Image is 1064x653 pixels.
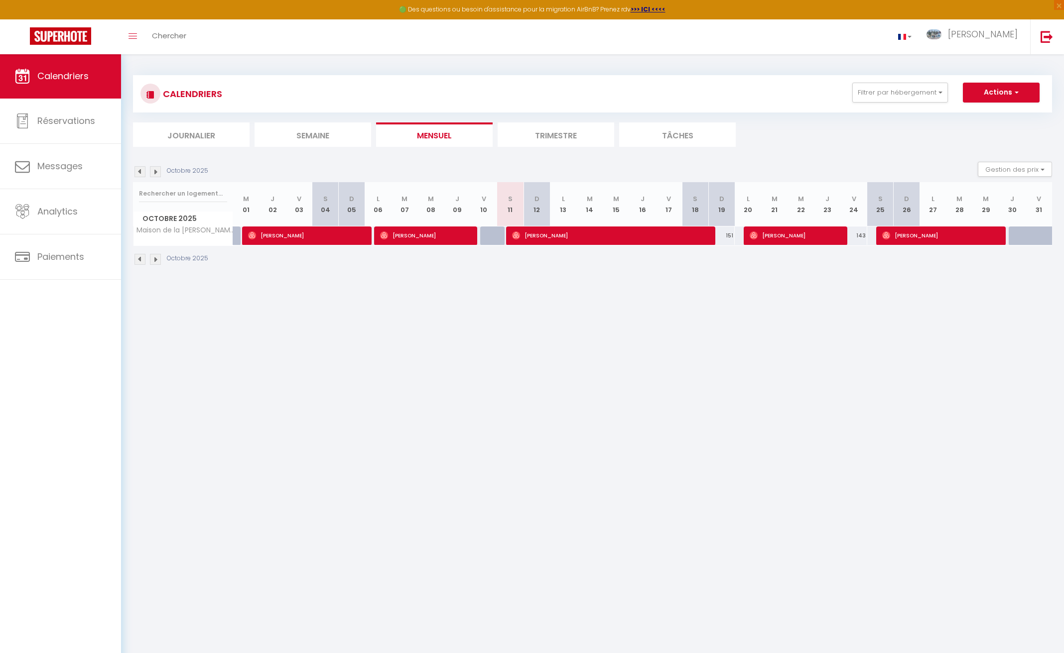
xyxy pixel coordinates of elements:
[735,182,761,226] th: 20
[339,182,365,226] th: 05
[30,27,91,45] img: Super Booking
[708,182,735,226] th: 19
[719,194,724,204] abbr: D
[1041,30,1053,43] img: logout
[508,194,513,204] abbr: S
[471,182,497,226] th: 10
[349,194,354,204] abbr: D
[587,194,593,204] abbr: M
[498,122,614,147] li: Trimestre
[708,226,735,245] div: 151
[270,194,274,204] abbr: J
[160,83,222,105] h3: CALENDRIERS
[392,182,418,226] th: 07
[135,226,235,234] span: Maison de la [PERSON_NAME][GEOGRAPHIC_DATA]
[878,194,883,204] abbr: S
[978,162,1052,177] button: Gestion des prix
[133,122,250,147] li: Journalier
[562,194,565,204] abbr: L
[852,194,856,204] abbr: V
[656,182,682,226] th: 17
[144,19,194,54] a: Chercher
[418,182,444,226] th: 08
[312,182,339,226] th: 04
[37,205,78,218] span: Analytics
[761,182,788,226] th: 21
[497,182,524,226] th: 11
[750,226,838,245] span: [PERSON_NAME]
[512,226,706,245] span: [PERSON_NAME]
[380,226,468,245] span: [PERSON_NAME]
[999,182,1026,226] th: 30
[139,185,227,203] input: Rechercher un logement...
[297,194,301,204] abbr: V
[920,182,946,226] th: 27
[167,166,208,176] p: Octobre 2025
[882,226,997,245] span: [PERSON_NAME]
[603,182,629,226] th: 15
[576,182,603,226] th: 14
[286,182,312,226] th: 03
[455,194,459,204] abbr: J
[629,182,656,226] th: 16
[931,194,934,204] abbr: L
[1026,182,1052,226] th: 31
[963,83,1040,103] button: Actions
[365,182,392,226] th: 06
[152,30,186,41] span: Chercher
[37,70,89,82] span: Calendriers
[894,182,920,226] th: 26
[927,29,941,39] img: ...
[904,194,909,204] abbr: D
[788,182,814,226] th: 22
[37,114,95,127] span: Réservations
[631,5,665,13] a: >>> ICI <<<<
[248,226,363,245] span: [PERSON_NAME]
[825,194,829,204] abbr: J
[747,194,750,204] abbr: L
[255,122,371,147] li: Semaine
[973,182,999,226] th: 29
[377,194,380,204] abbr: L
[260,182,286,226] th: 02
[814,182,841,226] th: 23
[444,182,471,226] th: 09
[167,254,208,263] p: Octobre 2025
[37,160,83,172] span: Messages
[948,28,1018,40] span: [PERSON_NAME]
[1010,194,1014,204] abbr: J
[798,194,804,204] abbr: M
[376,122,493,147] li: Mensuel
[619,122,736,147] li: Tâches
[919,19,1030,54] a: ... [PERSON_NAME]
[666,194,671,204] abbr: V
[852,83,948,103] button: Filtrer par hébergement
[534,194,539,204] abbr: D
[682,182,708,226] th: 18
[243,194,249,204] abbr: M
[401,194,407,204] abbr: M
[956,194,962,204] abbr: M
[613,194,619,204] abbr: M
[233,182,260,226] th: 01
[482,194,486,204] abbr: V
[841,182,867,226] th: 24
[693,194,697,204] abbr: S
[1037,194,1041,204] abbr: V
[323,194,328,204] abbr: S
[772,194,778,204] abbr: M
[550,182,576,226] th: 13
[524,182,550,226] th: 12
[37,250,84,263] span: Paiements
[983,194,989,204] abbr: M
[133,212,233,226] span: Octobre 2025
[946,182,973,226] th: 28
[641,194,645,204] abbr: J
[428,194,434,204] abbr: M
[841,226,867,245] div: 143
[867,182,894,226] th: 25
